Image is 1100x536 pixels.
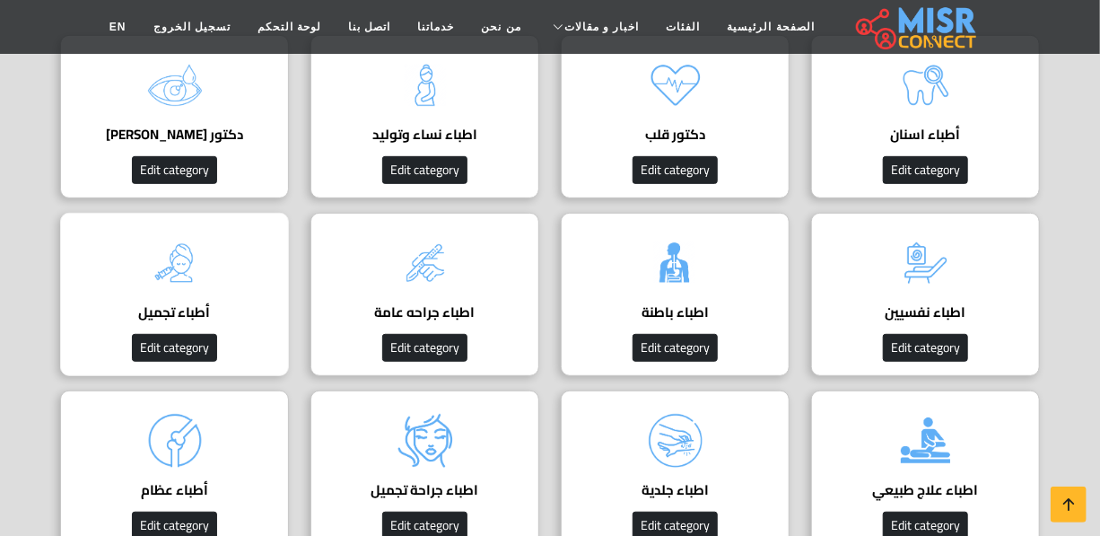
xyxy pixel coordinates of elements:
a: لوحة التحكم [244,10,335,44]
a: الصفحة الرئيسية [714,10,828,44]
button: Edit category [883,156,968,184]
a: خدماتنا [405,10,468,44]
h4: اطباء نفسيين [839,304,1012,321]
a: اطباء نفسيين Edit category [800,213,1051,376]
h4: أطباء عظام [88,482,261,498]
h4: اطباء جراحه عامة [338,304,511,321]
a: اطباء جراحه عامة Edit category [300,213,550,376]
img: kQgAgBbLbYzX17DbAKQs.png [640,49,712,121]
img: K7lclmEhOOGQ4fIIXkmg.png [139,405,211,477]
button: Edit category [132,156,217,184]
a: الفئات [653,10,714,44]
a: EN [96,10,140,44]
a: تسجيل الخروج [140,10,244,44]
button: Edit category [382,156,467,184]
h4: اطباء جلدية [589,482,762,498]
img: Oi1DZGDTXfHRQb1rQtXk.png [389,227,461,299]
button: Edit category [132,334,217,362]
button: Edit category [883,334,968,362]
a: أطباء تجميل Edit category [49,213,300,376]
h4: أطباء تجميل [88,304,261,321]
img: tQBIxbFzDjHNxea4mloJ.png [389,49,461,121]
img: QNHokBW5vrPUdimAHhBQ.png [890,405,962,477]
h4: اطباء جراحة تجميل [338,482,511,498]
img: main.misr_connect [856,4,976,49]
img: k714wZmFaHWIHbCst04N.png [890,49,962,121]
a: دكتور [PERSON_NAME] Edit category [49,35,300,198]
a: دكتور قلب Edit category [550,35,800,198]
img: O3vASGqC8OE0Zbp7R2Y3.png [139,49,211,121]
img: DjGqZLWENc0VUGkVFVvU.png [139,227,211,299]
button: Edit category [633,156,718,184]
h4: أطباء اسنان [839,127,1012,143]
img: hWxcuLC5XSYMg4jBQuTo.png [640,405,712,477]
h4: اطباء باطنة [589,304,762,321]
a: اطباء باطنة Edit category [550,213,800,376]
a: اخبار و مقالات [535,10,653,44]
img: wzNEwxv3aCzPUCYeW7v7.png [890,227,962,299]
span: اخبار و مقالات [564,19,640,35]
h4: اطباء نساء وتوليد [338,127,511,143]
img: pfAWvOfsRsa0Gymt6gRE.png [640,227,712,299]
a: اتصل بنا [335,10,404,44]
h4: اطباء علاج طبيعي [839,482,1012,498]
h4: دكتور قلب [589,127,762,143]
a: من نحن [468,10,535,44]
button: Edit category [633,334,718,362]
a: أطباء اسنان Edit category [800,35,1051,198]
img: yMMdmRz7uG575B6r1qC8.png [389,405,461,477]
h4: دكتور [PERSON_NAME] [88,127,261,143]
button: Edit category [382,334,467,362]
a: اطباء نساء وتوليد Edit category [300,35,550,198]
